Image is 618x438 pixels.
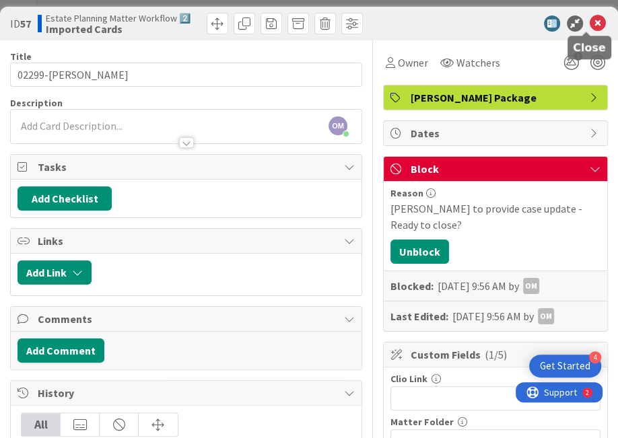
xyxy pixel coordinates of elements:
[390,278,434,294] b: Blocked:
[18,186,112,211] button: Add Checklist
[46,24,191,34] b: Imported Cards
[38,159,337,175] span: Tasks
[390,240,449,264] button: Unblock
[390,374,600,384] div: Clio Link
[10,97,63,109] span: Description
[390,308,448,324] b: Last Edited:
[70,5,73,16] div: 2
[18,260,92,285] button: Add Link
[20,17,31,30] b: 57
[390,188,423,198] span: Reason
[22,413,61,436] div: All
[538,308,554,324] div: OM
[38,233,337,249] span: Links
[456,54,500,71] span: Watchers
[411,89,583,106] span: [PERSON_NAME] Package
[10,63,362,87] input: type card name here...
[390,417,600,427] div: Matter Folder
[529,355,601,377] div: Open Get Started checklist, remaining modules: 4
[10,15,31,32] span: ID
[398,54,428,71] span: Owner
[411,125,583,141] span: Dates
[452,308,554,324] div: [DATE] 9:56 AM by
[523,278,539,294] div: OM
[438,278,539,294] div: [DATE] 9:56 AM by
[38,311,337,327] span: Comments
[46,13,191,24] span: Estate Planning Matter Workflow 2️⃣
[329,116,347,135] span: OM
[589,351,601,363] div: 4
[411,161,583,177] span: Block
[390,200,600,233] div: [PERSON_NAME] to provide case update - Ready to close?
[573,41,606,54] h5: Close
[411,346,583,363] span: Custom Fields
[38,385,337,401] span: History
[28,2,61,18] span: Support
[18,338,104,363] button: Add Comment
[10,50,32,63] label: Title
[540,359,590,373] div: Get Started
[485,348,507,361] span: ( 1/5 )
